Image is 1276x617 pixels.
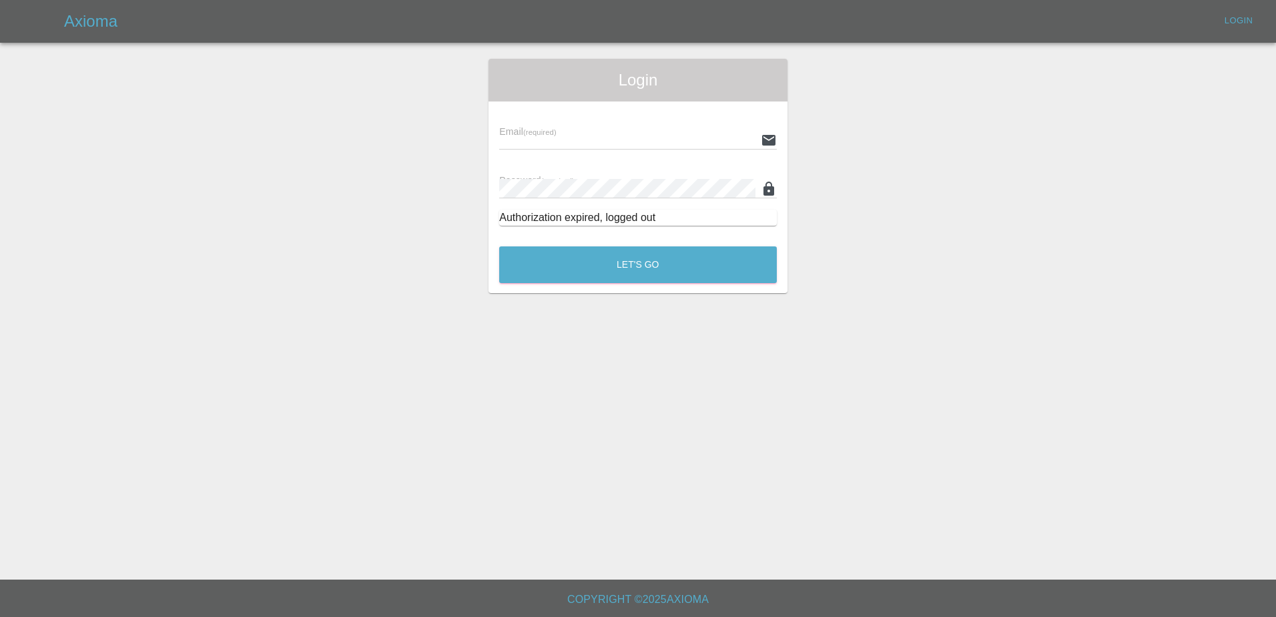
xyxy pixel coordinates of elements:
span: Login [499,69,777,91]
div: Authorization expired, logged out [499,210,777,226]
a: Login [1217,11,1260,31]
h5: Axioma [64,11,117,32]
button: Let's Go [499,246,777,283]
span: Password [499,175,574,186]
span: Email [499,126,556,137]
small: (required) [541,177,575,185]
h6: Copyright © 2025 Axioma [11,590,1265,609]
small: (required) [523,128,557,136]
